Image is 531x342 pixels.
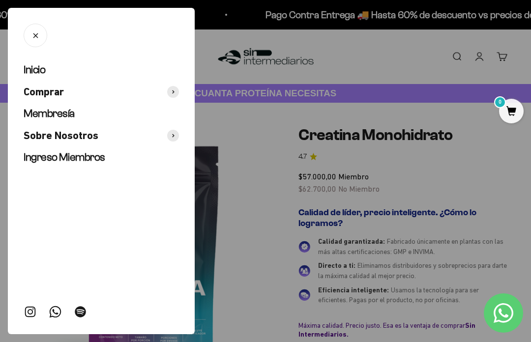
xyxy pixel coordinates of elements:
div: Reseñas de otros clientes [12,66,204,84]
span: Ingreso Miembros [24,151,105,163]
a: 0 [499,107,524,117]
button: Sobre Nosotros [24,129,179,143]
a: Síguenos en Spotify [74,305,87,318]
button: Cerrar [24,24,47,47]
p: ¿Qué te haría sentir más seguro de comprar este producto? [12,16,204,38]
span: Comprar [24,85,64,99]
a: Inicio [24,63,179,77]
div: Una promoción especial [12,86,204,103]
span: Inicio [24,63,45,76]
a: Membresía [24,107,179,121]
mark: 0 [494,96,506,108]
button: Comprar [24,85,179,99]
div: Un mejor precio [12,125,204,142]
span: Membresía [24,107,75,119]
a: Síguenos en WhatsApp [49,305,62,318]
button: Enviar [160,147,204,164]
a: Ingreso Miembros [24,150,179,165]
div: Un video del producto [12,106,204,123]
a: Síguenos en Instagram [24,305,37,318]
span: Sobre Nosotros [24,129,98,143]
span: Enviar [161,147,203,164]
div: Más información sobre los ingredientes [12,47,204,64]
